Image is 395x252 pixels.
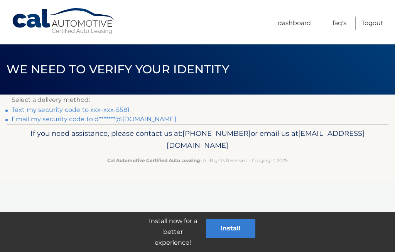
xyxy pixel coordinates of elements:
[140,216,206,248] p: Install now for a better experience!
[333,17,346,30] a: FAQ's
[12,8,116,35] a: Cal Automotive
[12,115,176,123] a: Email my security code to d*******@[DOMAIN_NAME]
[18,156,377,164] p: - All Rights Reserved - Copyright 2025
[12,95,383,105] p: Select a delivery method:
[363,17,383,30] a: Logout
[107,157,200,163] strong: Cal Automotive Certified Auto Leasing
[182,129,251,138] span: [PHONE_NUMBER]
[278,17,311,30] a: Dashboard
[206,219,255,238] button: Install
[18,127,377,152] p: If you need assistance, please contact us at: or email us at
[12,106,130,113] a: Text my security code to xxx-xxx-5581
[7,62,229,76] span: We need to verify your identity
